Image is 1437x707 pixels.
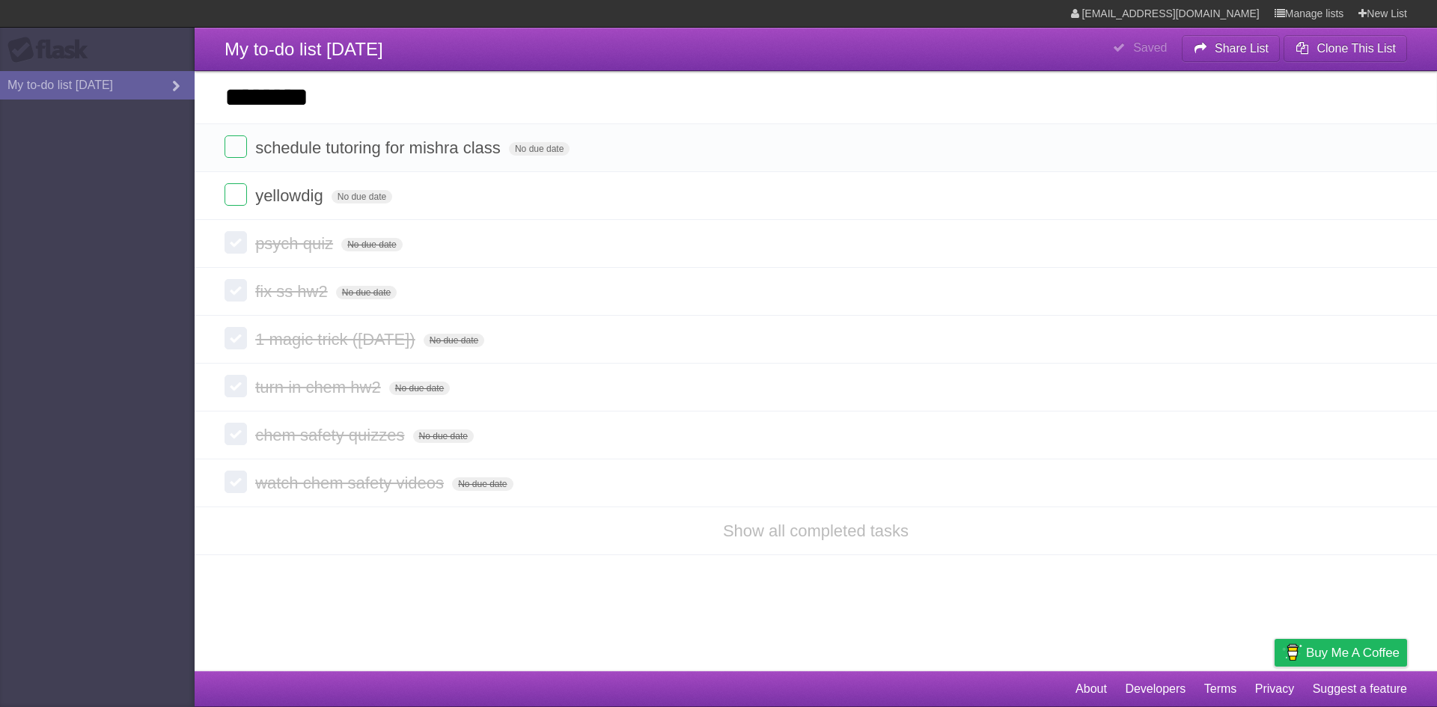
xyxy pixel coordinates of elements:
[225,471,247,493] label: Done
[7,37,97,64] div: Flask
[255,234,337,253] span: psych quiz
[255,282,332,301] span: fix ss hw2
[225,39,383,59] span: My to-do list [DATE]
[1284,35,1407,62] button: Clone This List
[1275,639,1407,667] a: Buy me a coffee
[1076,675,1107,703] a: About
[255,426,408,444] span: chem safety quizzes
[1204,675,1237,703] a: Terms
[1255,675,1294,703] a: Privacy
[1182,35,1281,62] button: Share List
[389,382,450,395] span: No due date
[255,138,504,157] span: schedule tutoring for mishra class
[255,378,385,397] span: turn in chem hw2
[509,142,570,156] span: No due date
[225,279,247,302] label: Done
[413,429,474,443] span: No due date
[1306,640,1400,666] span: Buy me a coffee
[225,327,247,349] label: Done
[225,423,247,445] label: Done
[225,231,247,254] label: Done
[336,286,397,299] span: No due date
[225,375,247,397] label: Done
[341,238,402,251] span: No due date
[452,477,513,491] span: No due date
[1215,42,1269,55] b: Share List
[1125,675,1186,703] a: Developers
[1317,42,1396,55] b: Clone This List
[1282,640,1302,665] img: Buy me a coffee
[1313,675,1407,703] a: Suggest a feature
[424,334,484,347] span: No due date
[723,521,909,540] a: Show all completed tasks
[332,190,392,203] span: No due date
[225,135,247,158] label: Done
[1133,41,1167,54] b: Saved
[255,186,327,205] span: yellowdig
[225,183,247,206] label: Done
[255,330,419,349] span: 1 magic trick ([DATE])
[255,474,448,492] span: watch chem safety videos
